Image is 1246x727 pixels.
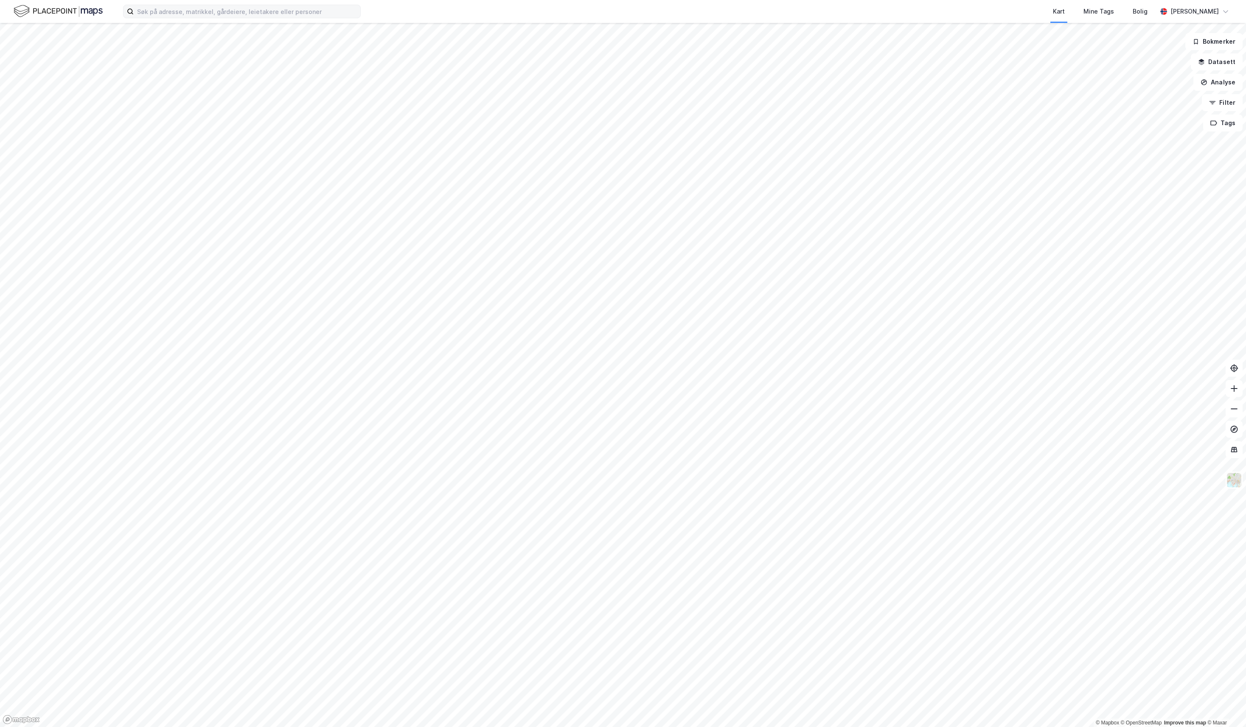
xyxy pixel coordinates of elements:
img: logo.f888ab2527a4732fd821a326f86c7f29.svg [14,4,103,19]
a: Mapbox [1096,720,1119,726]
div: [PERSON_NAME] [1170,6,1219,17]
button: Filter [1202,94,1243,111]
button: Analyse [1193,74,1243,91]
input: Søk på adresse, matrikkel, gårdeiere, leietakere eller personer [134,5,360,18]
a: OpenStreetMap [1121,720,1162,726]
div: Bolig [1133,6,1148,17]
button: Tags [1203,115,1243,131]
img: Z [1226,472,1242,488]
iframe: Chat Widget [1204,686,1246,727]
button: Bokmerker [1185,33,1243,50]
a: Mapbox homepage [3,715,40,724]
a: Improve this map [1164,720,1206,726]
button: Datasett [1191,53,1243,70]
div: Kart [1053,6,1065,17]
div: Mine Tags [1083,6,1114,17]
